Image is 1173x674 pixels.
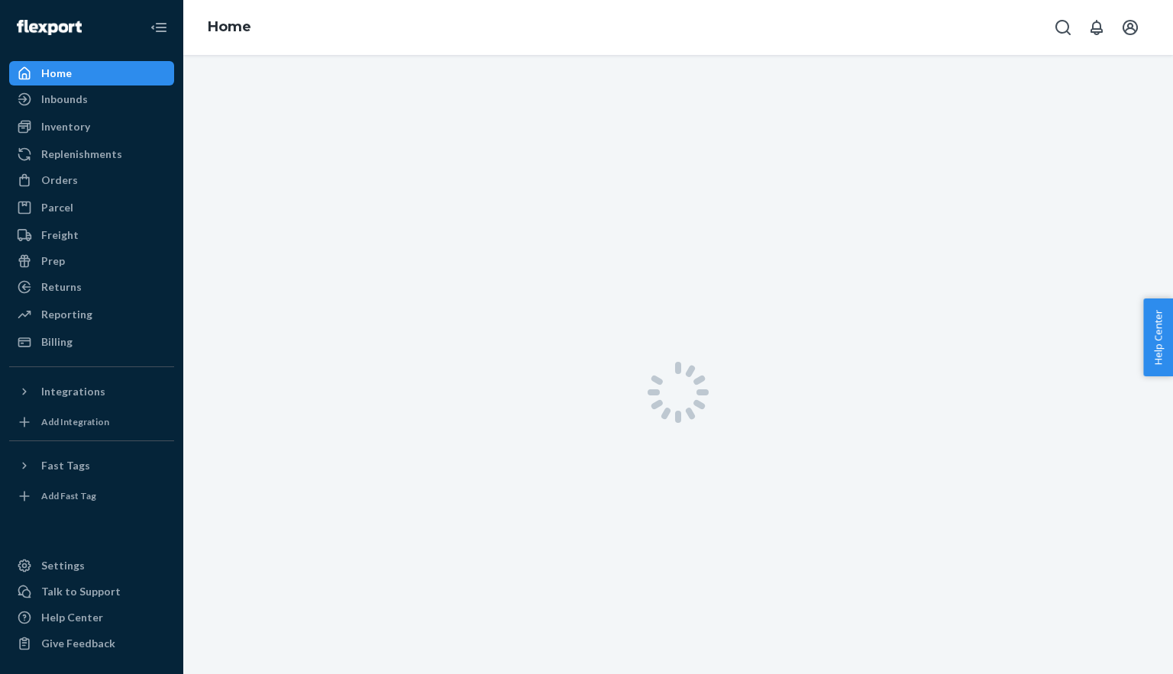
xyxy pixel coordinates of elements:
[41,334,73,350] div: Billing
[1048,12,1078,43] button: Open Search Box
[41,173,78,188] div: Orders
[9,605,174,630] a: Help Center
[9,195,174,220] a: Parcel
[9,168,174,192] a: Orders
[9,410,174,434] a: Add Integration
[9,330,174,354] a: Billing
[9,223,174,247] a: Freight
[9,61,174,85] a: Home
[1143,298,1173,376] button: Help Center
[41,147,122,162] div: Replenishments
[41,307,92,322] div: Reporting
[1081,12,1112,43] button: Open notifications
[41,558,85,573] div: Settings
[144,12,174,43] button: Close Navigation
[9,631,174,656] button: Give Feedback
[17,20,82,35] img: Flexport logo
[41,489,96,502] div: Add Fast Tag
[9,87,174,111] a: Inbounds
[41,415,109,428] div: Add Integration
[41,253,65,269] div: Prep
[1115,12,1146,43] button: Open account menu
[41,92,88,107] div: Inbounds
[41,119,90,134] div: Inventory
[9,553,174,578] a: Settings
[208,18,251,35] a: Home
[9,379,174,404] button: Integrations
[41,610,103,625] div: Help Center
[41,279,82,295] div: Returns
[9,275,174,299] a: Returns
[41,227,79,243] div: Freight
[41,458,90,473] div: Fast Tags
[41,66,72,81] div: Home
[41,200,73,215] div: Parcel
[41,636,115,651] div: Give Feedback
[9,579,174,604] button: Talk to Support
[9,302,174,327] a: Reporting
[9,142,174,166] a: Replenishments
[9,484,174,508] a: Add Fast Tag
[9,114,174,139] a: Inventory
[9,249,174,273] a: Prep
[9,453,174,478] button: Fast Tags
[195,5,263,50] ol: breadcrumbs
[41,584,121,599] div: Talk to Support
[41,384,105,399] div: Integrations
